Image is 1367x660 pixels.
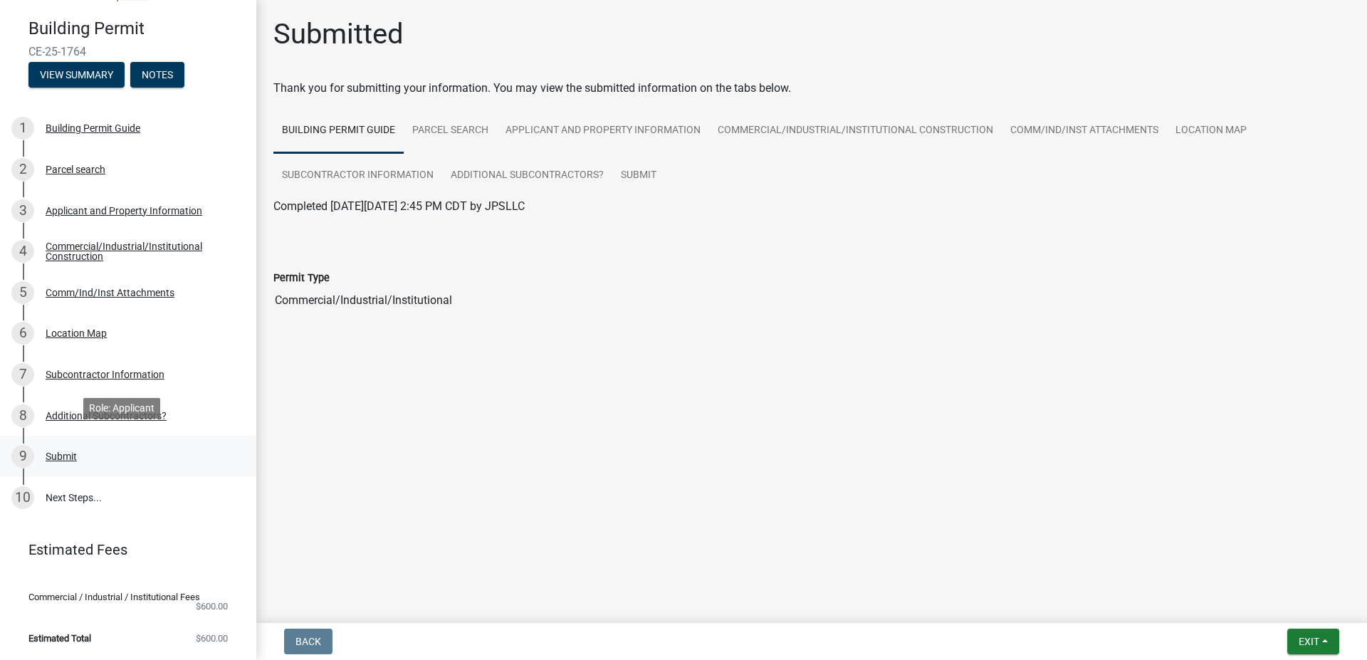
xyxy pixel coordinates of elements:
a: Parcel search [404,108,497,154]
div: 8 [11,404,34,427]
button: Notes [130,62,184,88]
span: Completed [DATE][DATE] 2:45 PM CDT by JPSLLC [273,199,525,213]
a: Subcontractor Information [273,153,442,199]
div: 4 [11,240,34,263]
a: Location Map [1167,108,1255,154]
span: Back [295,636,321,647]
span: Exit [1299,636,1319,647]
h4: Building Permit [28,19,245,39]
wm-modal-confirm: Summary [28,70,125,81]
div: Applicant and Property Information [46,206,202,216]
div: 7 [11,363,34,386]
wm-modal-confirm: Notes [130,70,184,81]
span: Estimated Total [28,634,91,643]
span: $600.00 [196,602,228,611]
div: Location Map [46,328,107,338]
div: 2 [11,158,34,181]
div: 6 [11,322,34,345]
span: $600.00 [196,634,228,643]
a: Submit [612,153,665,199]
span: CE-25-1764 [28,45,228,58]
div: Thank you for submitting your information. You may view the submitted information on the tabs below. [273,80,1350,97]
a: Commercial/Industrial/Institutional Construction [709,108,1002,154]
button: Back [284,629,332,654]
label: Permit Type [273,273,330,283]
a: Building Permit Guide [273,108,404,154]
div: Submit [46,451,77,461]
div: Subcontractor Information [46,370,164,379]
a: Comm/Ind/Inst Attachments [1002,108,1167,154]
div: 5 [11,281,34,304]
a: Additional Subcontractors? [442,153,612,199]
button: Exit [1287,629,1339,654]
span: Commercial / Industrial / Institutional Fees [28,592,200,602]
div: 10 [11,486,34,509]
div: Additional Subcontractors? [46,411,167,421]
div: 3 [11,199,34,222]
div: Comm/Ind/Inst Attachments [46,288,174,298]
button: View Summary [28,62,125,88]
a: Applicant and Property Information [497,108,709,154]
div: Parcel search [46,164,105,174]
div: Commercial/Industrial/Institutional Construction [46,241,234,261]
div: 9 [11,445,34,468]
div: Building Permit Guide [46,123,140,133]
a: Estimated Fees [11,535,234,564]
div: Role: Applicant [83,398,160,419]
h1: Submitted [273,17,404,51]
div: 1 [11,117,34,140]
